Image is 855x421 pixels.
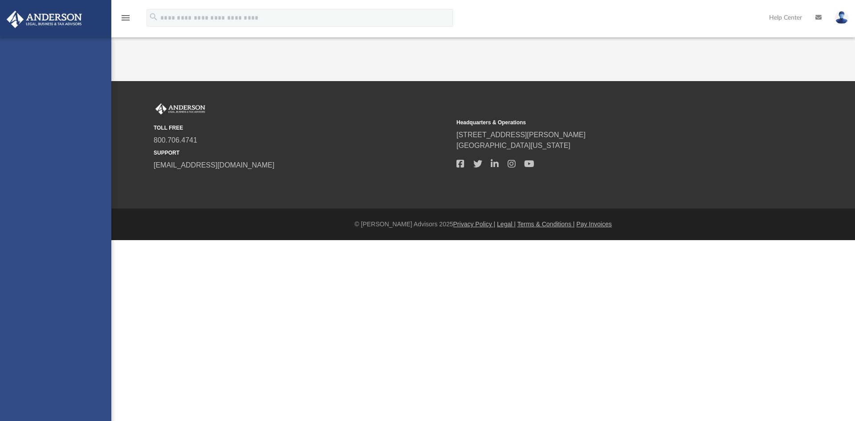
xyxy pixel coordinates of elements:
img: User Pic [835,11,848,24]
a: Pay Invoices [576,221,611,228]
small: TOLL FREE [154,124,450,132]
a: Privacy Policy | [453,221,496,228]
a: menu [120,17,131,23]
a: Legal | [497,221,516,228]
a: Terms & Conditions | [517,221,575,228]
a: [STREET_ADDRESS][PERSON_NAME] [456,131,586,139]
img: Anderson Advisors Platinum Portal [154,103,207,115]
a: 800.706.4741 [154,136,197,144]
i: menu [120,12,131,23]
div: © [PERSON_NAME] Advisors 2025 [111,220,855,229]
small: Headquarters & Operations [456,119,753,127]
a: [EMAIL_ADDRESS][DOMAIN_NAME] [154,161,274,169]
a: [GEOGRAPHIC_DATA][US_STATE] [456,142,570,149]
img: Anderson Advisors Platinum Portal [4,11,85,28]
small: SUPPORT [154,149,450,157]
i: search [149,12,159,22]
